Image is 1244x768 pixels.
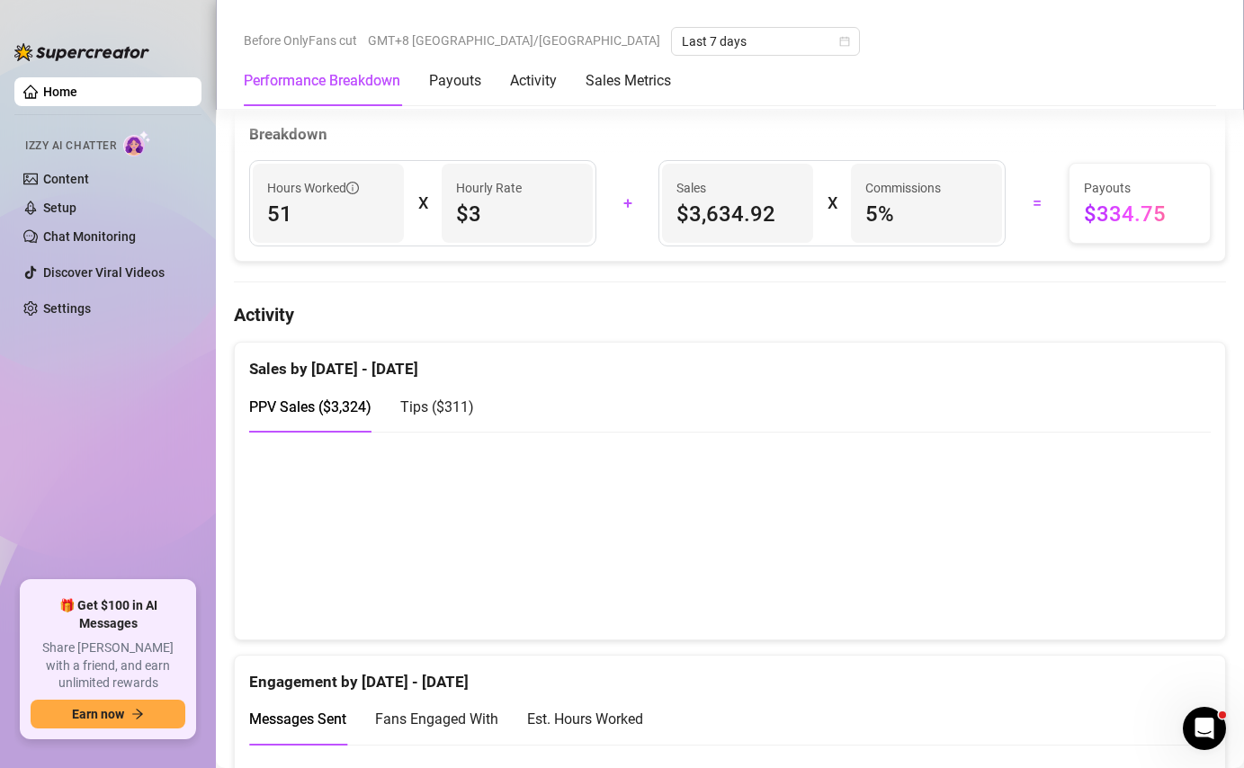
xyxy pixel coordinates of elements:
span: Last 7 days [682,28,849,55]
span: $3,634.92 [676,200,799,228]
span: calendar [839,36,850,47]
div: = [1016,189,1058,218]
div: X [828,189,837,218]
span: Payouts [1084,178,1195,198]
span: Share [PERSON_NAME] with a friend, and earn unlimited rewards [31,639,185,692]
span: Izzy AI Chatter [25,138,116,155]
div: Breakdown [249,122,1211,147]
a: Chat Monitoring [43,229,136,244]
span: info-circle [346,182,359,194]
span: Messages Sent [249,710,346,728]
span: $334.75 [1084,200,1195,228]
div: Payouts [429,70,481,92]
a: Home [43,85,77,99]
img: logo-BBDzfeDw.svg [14,43,149,61]
button: Earn nowarrow-right [31,700,185,728]
span: PPV Sales ( $3,324 ) [249,398,371,415]
div: Engagement by [DATE] - [DATE] [249,656,1211,694]
h4: Activity [234,302,1226,327]
span: 🎁 Get $100 in AI Messages [31,597,185,632]
div: Sales by [DATE] - [DATE] [249,343,1211,381]
a: Setup [43,201,76,215]
span: 51 [267,200,389,228]
article: Hourly Rate [456,178,522,198]
div: Est. Hours Worked [527,708,643,730]
iframe: Intercom live chat [1183,707,1226,750]
span: $3 [456,200,578,228]
span: Hours Worked [267,178,359,198]
article: Commissions [865,178,941,198]
div: + [607,189,649,218]
div: Activity [510,70,557,92]
span: GMT+8 [GEOGRAPHIC_DATA]/[GEOGRAPHIC_DATA] [368,27,660,54]
span: Fans Engaged With [375,710,498,728]
div: Performance Breakdown [244,70,400,92]
a: Content [43,172,89,186]
span: Sales [676,178,799,198]
span: Before OnlyFans cut [244,27,357,54]
span: 5 % [865,200,988,228]
span: Tips ( $311 ) [400,398,474,415]
span: Earn now [72,707,124,721]
span: arrow-right [131,708,144,720]
a: Discover Viral Videos [43,265,165,280]
a: Settings [43,301,91,316]
img: AI Chatter [123,130,151,156]
div: Sales Metrics [586,70,671,92]
div: X [418,189,427,218]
